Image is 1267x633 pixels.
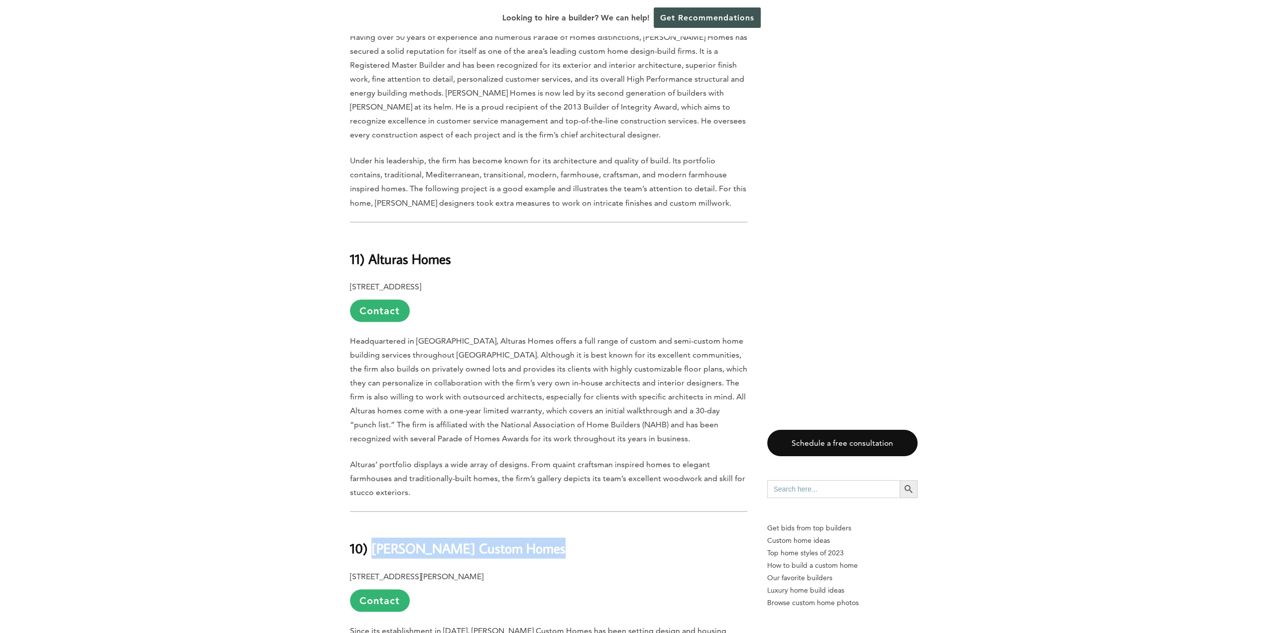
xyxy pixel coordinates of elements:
p: Under his leadership, the firm has become known for its architecture and quality of build. Its po... [350,154,747,210]
b: 11) Alturas Homes [350,250,451,267]
span: Headquartered in [GEOGRAPHIC_DATA], Alturas Homes offers a full range of custom and semi-custom h... [350,336,747,443]
a: Get Recommendations [654,7,761,28]
b: [STREET_ADDRESS][PERSON_NAME] [350,571,483,581]
a: Custom home ideas [767,534,918,547]
span: Alturas’ portfolio displays a wide array of designs. From quaint craftsman inspired homes to eleg... [350,459,745,497]
a: Browse custom home photos [767,597,918,609]
a: Our favorite builders [767,572,918,584]
a: Top home styles of 2023 [767,547,918,559]
svg: Search [903,484,914,495]
b: [STREET_ADDRESS] [350,281,421,291]
a: Contact [350,299,410,322]
a: Schedule a free consultation [767,430,918,456]
a: Contact [350,589,410,612]
a: Luxury home build ideas [767,584,918,597]
b: 10) [PERSON_NAME] Custom Homes [350,539,566,556]
a: How to build a custom home [767,559,918,572]
input: Search here... [767,480,900,498]
p: Get bids from top builders [767,522,918,534]
p: Having over 50 years of experience and numerous Parade of Homes distinctions, [PERSON_NAME] Homes... [350,30,747,142]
